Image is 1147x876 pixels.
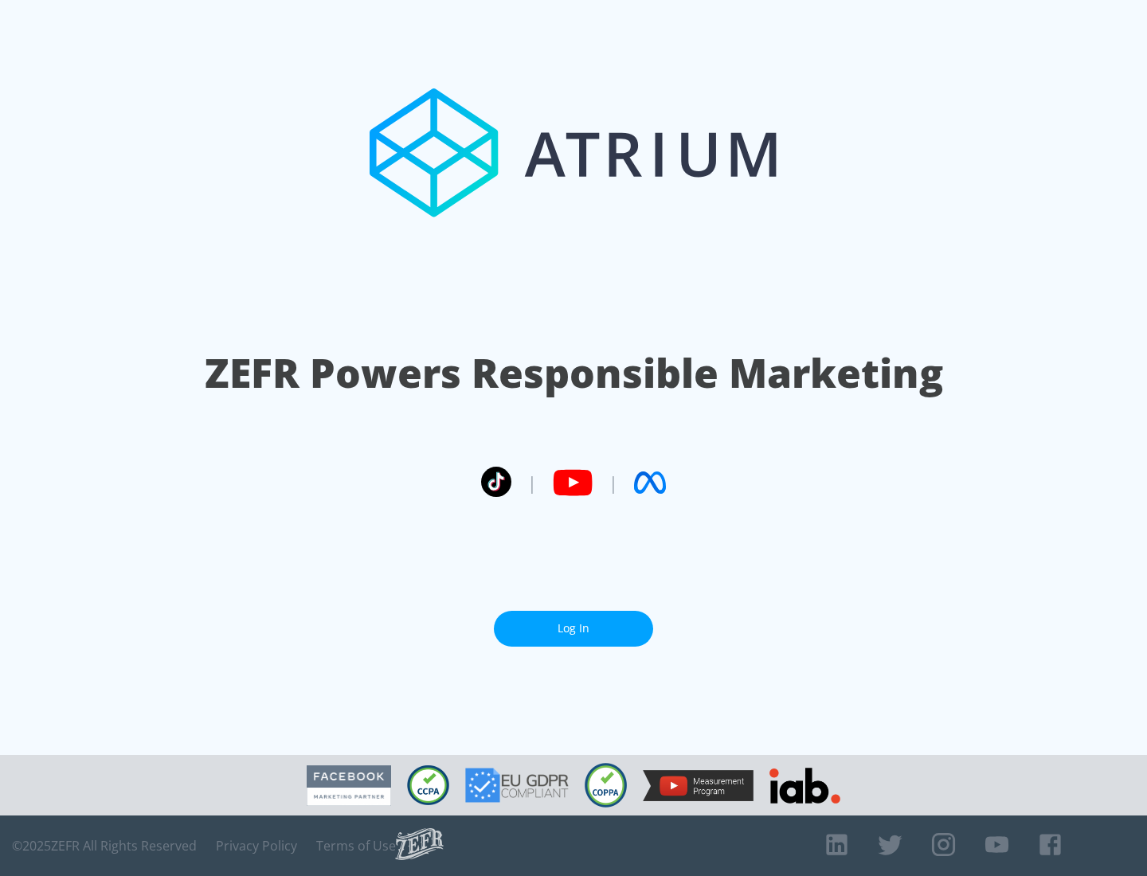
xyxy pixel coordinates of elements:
img: IAB [769,768,840,804]
img: GDPR Compliant [465,768,569,803]
span: | [527,471,537,495]
span: | [609,471,618,495]
a: Terms of Use [316,838,396,854]
img: COPPA Compliant [585,763,627,808]
a: Privacy Policy [216,838,297,854]
img: Facebook Marketing Partner [307,765,391,806]
span: © 2025 ZEFR All Rights Reserved [12,838,197,854]
a: Log In [494,611,653,647]
img: YouTube Measurement Program [643,770,754,801]
h1: ZEFR Powers Responsible Marketing [205,346,943,401]
img: CCPA Compliant [407,765,449,805]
